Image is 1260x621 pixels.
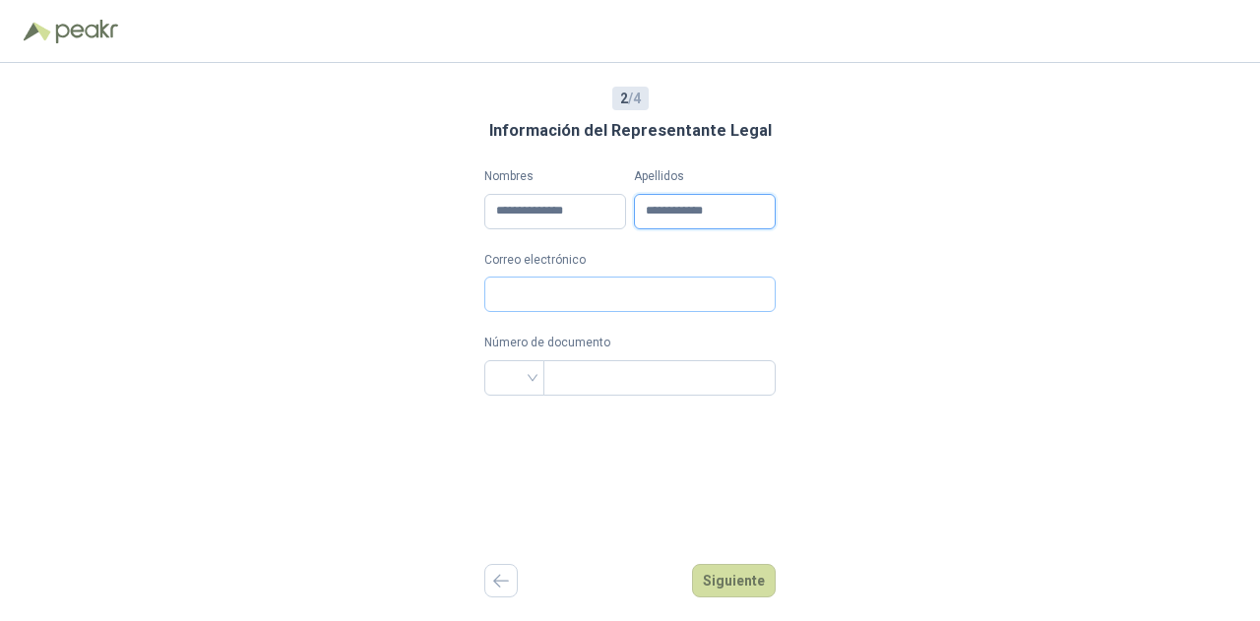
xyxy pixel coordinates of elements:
label: Nombres [484,167,626,186]
label: Correo electrónico [484,251,776,270]
button: Siguiente [692,564,776,597]
img: Peakr [55,20,118,43]
h3: Información del Representante Legal [489,118,772,144]
p: Número de documento [484,334,776,352]
span: / 4 [620,88,641,109]
label: Apellidos [634,167,776,186]
b: 2 [620,91,628,106]
img: Logo [24,22,51,41]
